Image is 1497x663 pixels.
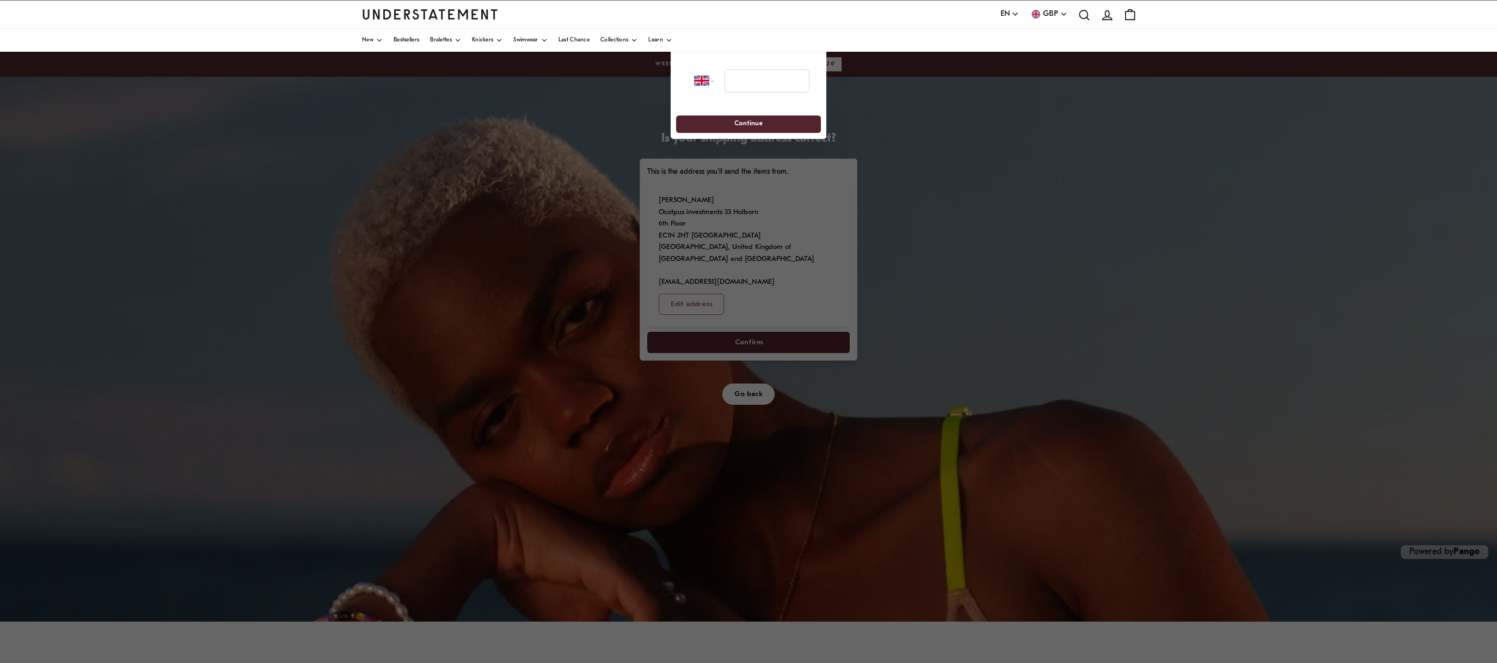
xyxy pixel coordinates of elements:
a: Understatement Homepage [362,9,498,19]
span: GBP [1043,8,1058,20]
button: GBP [1030,8,1067,20]
a: Last Chance [559,29,590,52]
span: EN [1001,8,1010,20]
a: Swimwear [513,29,547,52]
a: Knickers [472,29,502,52]
span: Continue [734,116,763,133]
a: Bestsellers [394,29,419,52]
span: Bestsellers [394,38,419,43]
span: Swimwear [513,38,538,43]
span: Knickers [472,38,493,43]
span: Learn [648,38,663,43]
span: Collections [600,38,628,43]
a: Collections [600,29,637,52]
span: New [362,38,373,43]
span: Bralettes [430,38,452,43]
span: Last Chance [559,38,590,43]
a: Bralettes [430,29,461,52]
button: EN [1001,8,1019,20]
button: Continue [676,115,820,133]
a: New [362,29,383,52]
a: Learn [648,29,672,52]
